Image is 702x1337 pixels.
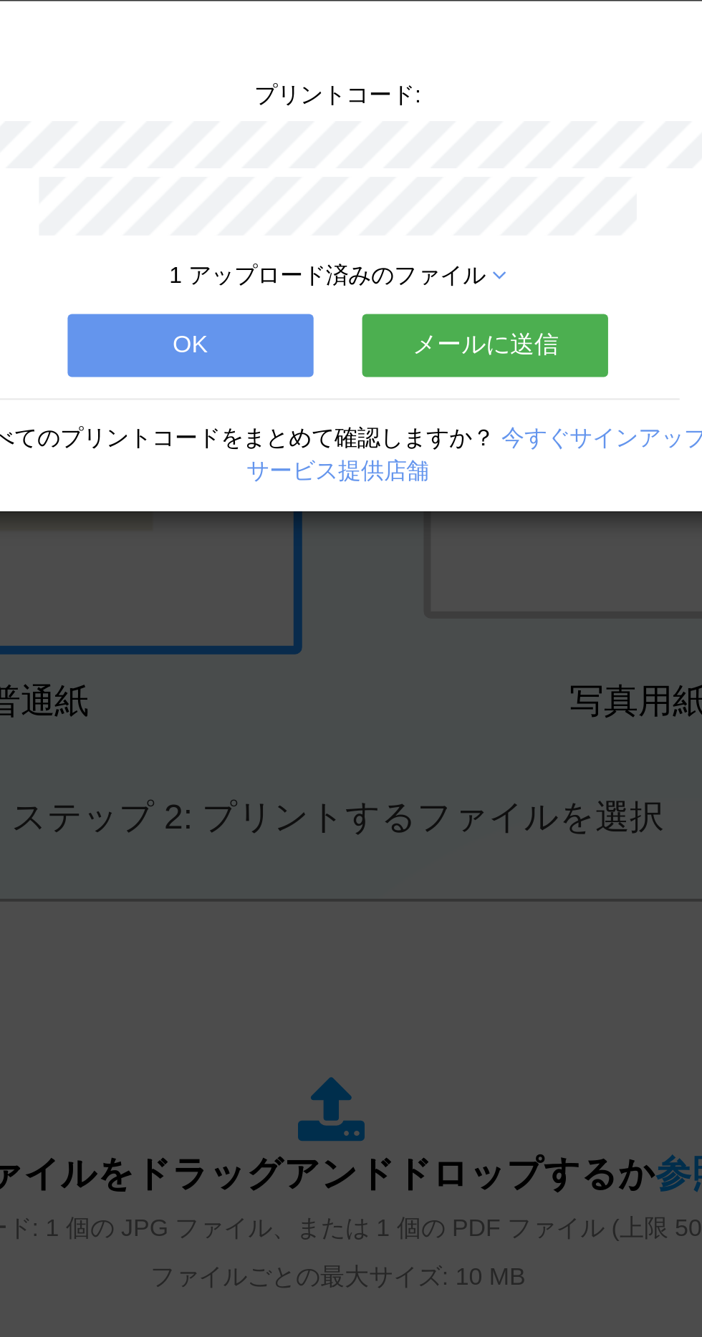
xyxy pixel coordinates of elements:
[166,307,430,319] span: すべてのプリントコードをまとめて確認しますか？
[216,251,339,282] button: OK
[433,307,536,319] a: 今すぐサインアップ
[363,251,486,282] button: メールに送信
[266,225,425,237] span: 1 アップロード済みのファイル
[305,323,397,335] a: サービス提供店舗
[309,135,393,147] span: プリントコード:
